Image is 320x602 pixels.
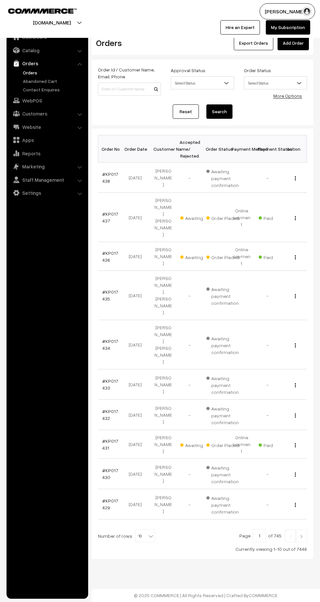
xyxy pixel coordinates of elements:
[295,472,296,477] img: Menu
[176,162,202,193] td: -
[255,271,281,320] td: -
[180,252,213,261] span: Awaiting
[295,413,296,418] img: Menu
[281,135,307,162] th: Action
[136,529,155,542] span: 10
[124,162,150,193] td: [DATE]
[102,498,118,510] a: #KP017429
[206,166,239,189] span: Awaiting payment confirmation
[295,383,296,387] img: Menu
[206,440,239,449] span: Order Placed
[206,252,239,261] span: Order Placed
[8,57,86,69] a: Orders
[124,459,150,489] td: [DATE]
[229,135,255,162] th: Payment Method
[244,77,307,89] span: Select Status
[234,36,273,50] button: Export Orders
[8,147,86,159] a: Reports
[176,135,202,162] th: Accepted / Rejected
[295,294,296,298] img: Menu
[206,493,239,515] span: Awaiting payment confirmation
[8,134,86,146] a: Apps
[176,489,202,519] td: -
[98,66,161,80] label: Order Id / Customer Name, Email, Phone
[206,333,239,356] span: Awaiting payment confirmation
[8,121,86,133] a: Website
[136,530,155,543] span: 10
[150,369,176,400] td: [PERSON_NAME]
[206,463,239,485] span: Awaiting payment confirmation
[255,489,281,519] td: -
[255,459,281,489] td: -
[150,400,176,430] td: [PERSON_NAME]
[244,76,307,89] span: Select Status
[220,20,260,35] a: Hire an Expert
[8,95,86,106] a: WebPOS
[295,216,296,220] img: Menu
[229,242,255,271] td: Online payment
[10,14,94,31] button: [DOMAIN_NAME]
[8,174,86,186] a: Staff Management
[124,400,150,430] td: [DATE]
[206,284,239,306] span: Awaiting payment confirmation
[171,77,233,89] span: Select Status
[98,533,132,539] span: Number of rows
[124,271,150,320] td: [DATE]
[295,255,296,259] img: Menu
[8,161,86,172] a: Marketing
[295,176,296,180] img: Menu
[255,320,281,369] td: -
[255,369,281,400] td: -
[176,320,202,369] td: -
[150,459,176,489] td: [PERSON_NAME]
[124,320,150,369] td: [DATE]
[206,373,239,395] span: Awaiting payment confirmation
[98,135,124,162] th: Order No
[124,135,150,162] th: Order Date
[21,69,86,76] a: Orders
[206,104,232,119] button: Search
[206,213,239,222] span: Order Placed
[102,378,118,391] a: #KP017433
[244,67,271,74] label: Order Status
[259,440,291,449] span: Paid
[102,289,118,301] a: #KP017435
[98,83,161,96] input: Order Id / Customer Name / Customer Email / Customer Phone
[21,86,86,93] a: Contact Enquires
[202,135,229,162] th: Order Status
[229,430,255,459] td: Online payment
[295,443,296,447] img: Menu
[287,534,293,538] img: Left
[102,438,118,451] a: #KP017431
[96,38,160,48] h2: Orders
[229,193,255,242] td: Online payment
[176,400,202,430] td: -
[255,162,281,193] td: -
[206,404,239,426] span: Awaiting payment confirmation
[260,3,315,20] button: [PERSON_NAME]
[150,271,176,320] td: [PERSON_NAME] [PERSON_NAME]
[295,343,296,347] img: Menu
[278,36,309,50] a: Add Order
[180,440,213,449] span: Awaiting
[255,400,281,430] td: -
[102,171,118,184] a: #KP017438
[98,546,307,552] div: Currently viewing 1-10 out of 7446
[102,468,118,480] a: #KP017430
[268,533,281,538] span: of 745
[171,76,234,89] span: Select Status
[124,193,150,242] td: [DATE]
[102,338,118,351] a: #KP017434
[273,93,302,99] a: More Options
[8,7,65,14] a: COMMMERCE
[124,242,150,271] td: [DATE]
[150,162,176,193] td: [PERSON_NAME]
[259,213,291,222] span: Paid
[176,459,202,489] td: -
[102,409,118,421] a: #KP017432
[21,78,86,85] a: Abandoned Cart
[302,7,312,16] img: user
[266,20,310,35] a: My Subscription
[259,252,291,261] span: Paid
[295,503,296,507] img: Menu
